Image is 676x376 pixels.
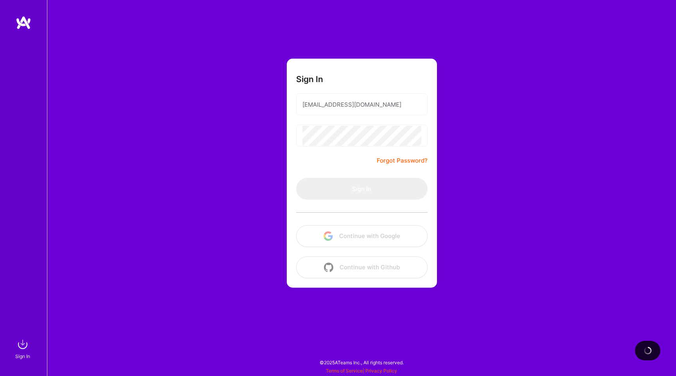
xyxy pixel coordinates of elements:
[47,353,676,372] div: © 2025 ATeams Inc., All rights reserved.
[302,95,421,115] input: Email...
[326,368,397,374] span: |
[296,256,428,278] button: Continue with Github
[15,352,30,360] div: Sign In
[324,231,333,241] img: icon
[16,16,31,30] img: logo
[642,345,653,356] img: loading
[296,178,428,200] button: Sign In
[16,337,31,360] a: sign inSign In
[326,368,363,374] a: Terms of Service
[365,368,397,374] a: Privacy Policy
[377,156,428,165] a: Forgot Password?
[15,337,31,352] img: sign in
[324,263,333,272] img: icon
[296,74,323,84] h3: Sign In
[296,225,428,247] button: Continue with Google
